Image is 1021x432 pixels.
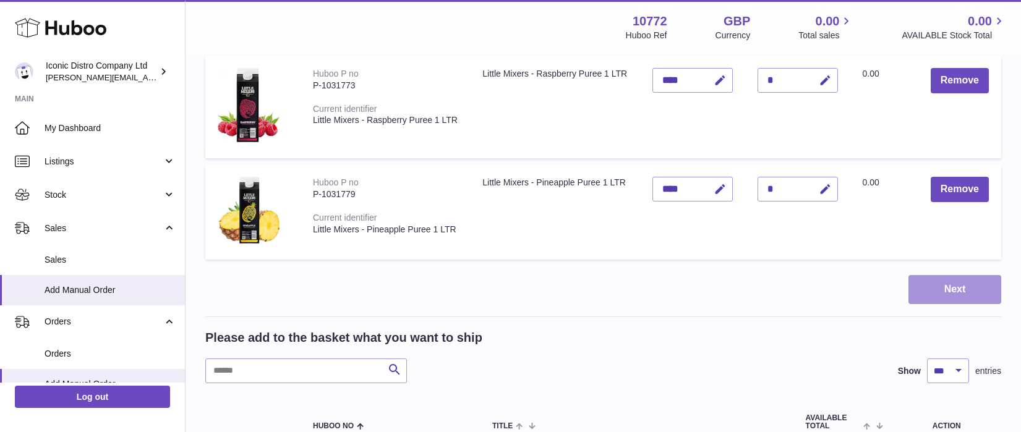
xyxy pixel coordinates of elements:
label: Show [898,365,921,377]
div: Little Mixers - Pineapple Puree 1 LTR [313,224,458,235]
strong: GBP [724,13,750,30]
span: AVAILABLE Total [806,414,861,430]
div: Huboo Ref [626,30,667,41]
strong: 10772 [633,13,667,30]
span: Add Manual Order [45,284,176,296]
div: Current identifier [313,213,377,222]
div: Huboo P no [313,69,359,78]
a: 0.00 AVAILABLE Stock Total [902,13,1006,41]
a: Log out [15,386,170,408]
button: Remove [931,68,989,93]
a: 0.00 Total sales [798,13,853,41]
span: entries [975,365,1001,377]
span: Orders [45,348,176,360]
img: Little Mixers - Raspberry Puree 1 LTR [218,68,280,143]
span: Orders [45,316,163,328]
img: paul@iconicdistro.com [15,62,33,81]
span: Sales [45,254,176,266]
div: Little Mixers - Raspberry Puree 1 LTR [313,114,458,126]
h2: Please add to the basket what you want to ship [205,329,482,346]
span: 0.00 [968,13,992,30]
span: 0.00 [863,177,879,187]
span: Title [492,422,513,430]
span: 0.00 [863,69,879,78]
span: Huboo no [313,422,354,430]
div: Huboo P no [313,177,359,187]
span: Add Manual Order [45,378,176,390]
button: Next [908,275,1001,304]
span: Stock [45,189,163,201]
span: [PERSON_NAME][EMAIL_ADDRESS][DOMAIN_NAME] [46,72,248,82]
span: Listings [45,156,163,167]
span: AVAILABLE Stock Total [902,30,1006,41]
div: P-1031779 [313,188,458,200]
div: Iconic Distro Company Ltd [46,60,157,83]
td: Little Mixers - Pineapple Puree 1 LTR [470,164,639,260]
span: Sales [45,222,163,234]
img: Little Mixers - Pineapple Puree 1 LTR [218,177,280,244]
div: Current identifier [313,104,377,114]
span: Total sales [798,30,853,41]
div: P-1031773 [313,80,458,91]
span: 0.00 [816,13,840,30]
td: Little Mixers - Raspberry Puree 1 LTR [470,56,639,158]
div: Currency [716,30,751,41]
button: Remove [931,177,989,202]
span: My Dashboard [45,122,176,134]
